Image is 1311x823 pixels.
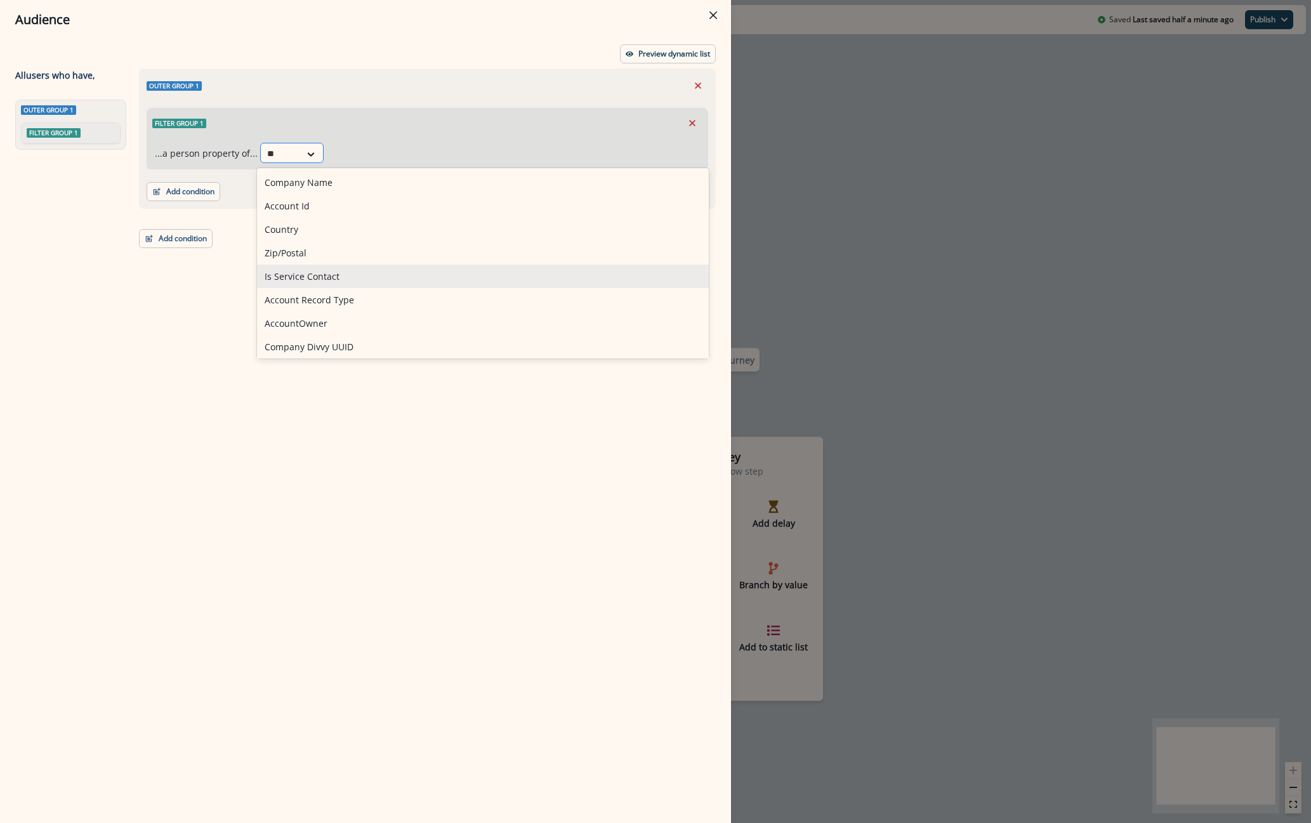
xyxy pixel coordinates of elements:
[682,114,702,133] button: Remove
[27,128,81,138] span: Filter group 1
[147,182,220,201] button: Add condition
[21,105,76,115] span: Outer group 1
[139,229,213,248] button: Add condition
[257,241,709,265] div: Zip/Postal
[257,288,709,312] div: Account Record Type
[688,76,708,95] button: Remove
[257,335,709,359] div: Company Divvy UUID
[703,5,723,25] button: Close
[620,44,716,63] button: Preview dynamic list
[257,194,709,218] div: Account Id
[257,218,709,241] div: Country
[152,119,206,128] span: Filter group 1
[257,171,709,194] div: Company Name
[147,81,202,91] span: Outer group 1
[155,147,258,160] p: ...a person property of...
[257,265,709,288] div: Is Service Contact
[15,10,716,29] div: Audience
[257,312,709,335] div: AccountOwner
[15,69,95,82] p: All user s who have,
[638,49,710,58] p: Preview dynamic list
